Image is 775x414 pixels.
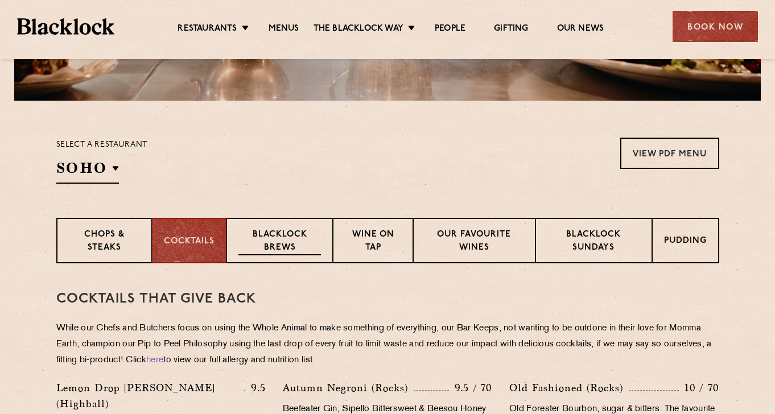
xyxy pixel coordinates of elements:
p: Wine on Tap [345,229,401,255]
p: Blacklock Brews [238,229,321,255]
p: 9.5 [245,380,266,395]
h3: Cocktails That Give Back [56,292,719,307]
a: Restaurants [178,23,237,36]
img: BL_Textured_Logo-footer-cropped.svg [17,18,114,35]
a: Gifting [494,23,528,36]
a: The Blacklock Way [314,23,403,36]
a: View PDF Menu [620,138,719,169]
div: Book Now [673,11,758,42]
a: Our News [557,23,604,36]
p: 9.5 / 70 [449,380,493,395]
p: Our favourite wines [425,229,523,255]
a: here [146,356,163,365]
p: Blacklock Sundays [547,229,640,255]
p: Pudding [664,235,707,249]
p: Select a restaurant [56,138,148,152]
p: Autumn Negroni (Rocks) [283,380,414,396]
p: Chops & Steaks [69,229,140,255]
a: Menus [269,23,299,36]
p: 10 / 70 [679,380,719,395]
p: Cocktails [164,235,215,249]
h2: SOHO [56,158,119,184]
p: While our Chefs and Butchers focus on using the Whole Animal to make something of everything, our... [56,321,719,369]
p: Lemon Drop [PERSON_NAME] (Highball) [56,380,245,412]
a: People [435,23,465,36]
p: Old Fashioned (Rocks) [509,380,629,396]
